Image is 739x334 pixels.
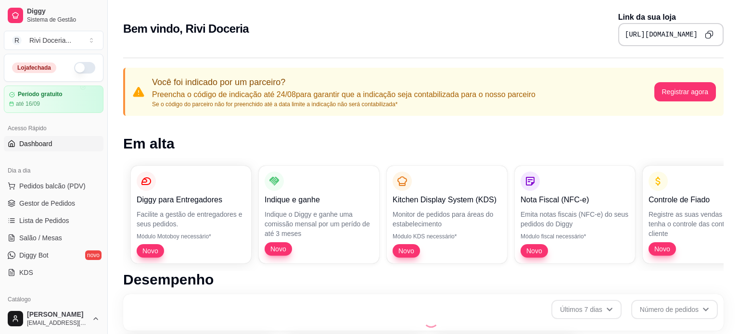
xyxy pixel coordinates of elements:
p: Facilite a gestão de entregadores e seus pedidos. [137,210,245,229]
a: KDS [4,265,103,280]
div: Dia a dia [4,163,103,178]
pre: [URL][DOMAIN_NAME] [625,30,698,39]
span: Novo [267,244,290,254]
a: Dashboard [4,136,103,151]
span: [EMAIL_ADDRESS][DOMAIN_NAME] [27,319,88,327]
button: Número de pedidos [631,300,718,319]
span: Salão / Mesas [19,233,62,243]
span: Sistema de Gestão [27,16,100,24]
span: Novo [650,244,674,254]
button: Nota Fiscal (NFC-e)Emita notas fiscais (NFC-e) do seus pedidos do DiggyMódulo fiscal necessário*Novo [515,166,635,263]
p: Módulo Motoboy necessário* [137,233,245,240]
button: Registrar agora [654,82,716,101]
div: Acesso Rápido [4,121,103,136]
article: Período gratuito [18,91,63,98]
div: Rivi Doceria ... [29,36,71,45]
p: Indique o Diggy e ganhe uma comissão mensal por um perído de até 3 meses [265,210,373,238]
button: Diggy para EntregadoresFacilite a gestão de entregadores e seus pedidos.Módulo Motoboy necessário... [131,166,251,263]
span: Novo [522,246,546,256]
a: Salão / Mesas [4,230,103,246]
span: Lista de Pedidos [19,216,69,225]
p: Módulo fiscal necessário* [521,233,629,240]
span: Gestor de Pedidos [19,198,75,208]
p: Nota Fiscal (NFC-e) [521,194,629,206]
span: Dashboard [19,139,52,148]
button: Indique e ganheIndique o Diggy e ganhe uma comissão mensal por um perído de até 3 mesesNovo [259,166,379,263]
p: Emita notas fiscais (NFC-e) do seus pedidos do Diggy [521,210,629,229]
span: Novo [139,246,162,256]
span: Novo [395,246,418,256]
button: Alterar Status [74,62,95,74]
article: até 16/09 [16,100,40,108]
p: Preencha o código de indicação até 24/08 para garantir que a indicação seja contabilizada para o ... [152,89,535,100]
a: Lista de Pedidos [4,213,103,228]
p: Você foi indicado por um parceiro? [152,75,535,89]
p: Diggy para Entregadores [137,194,245,206]
a: Diggy Botnovo [4,247,103,263]
p: Se o código do parceiro não for preenchido até a data limite a indicação não será contabilizada* [152,100,535,108]
span: KDS [19,268,33,277]
p: Kitchen Display System (KDS) [393,194,501,206]
button: [PERSON_NAME][EMAIL_ADDRESS][DOMAIN_NAME] [4,307,103,330]
button: Select a team [4,31,103,50]
button: Últimos 7 dias [551,300,622,319]
h1: Desempenho [123,271,724,288]
a: Período gratuitoaté 16/09 [4,86,103,113]
span: [PERSON_NAME] [27,310,88,319]
p: Módulo KDS necessário* [393,233,501,240]
p: Indique e ganhe [265,194,373,206]
button: Pedidos balcão (PDV) [4,178,103,194]
h1: Em alta [123,135,724,152]
span: R [12,36,22,45]
button: Kitchen Display System (KDS)Monitor de pedidos para áreas do estabelecimentoMódulo KDS necessário... [387,166,507,263]
div: Catálogo [4,292,103,307]
a: DiggySistema de Gestão [4,4,103,27]
p: Link da sua loja [618,12,724,23]
div: Loading [423,312,439,328]
a: Gestor de Pedidos [4,196,103,211]
h2: Bem vindo, Rivi Doceria [123,21,249,37]
span: Diggy Bot [19,250,49,260]
span: Pedidos balcão (PDV) [19,181,86,191]
div: Loja fechada [12,62,56,73]
p: Monitor de pedidos para áreas do estabelecimento [393,210,501,229]
button: Copy to clipboard [701,27,717,42]
span: Diggy [27,7,100,16]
